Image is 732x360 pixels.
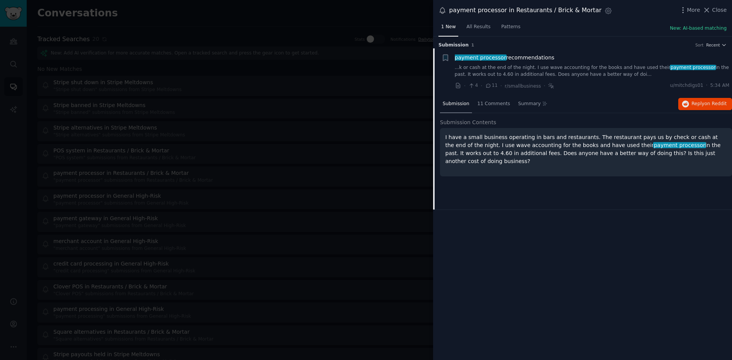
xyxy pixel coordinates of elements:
a: ...k or cash at the end of the night. I use wave accounting for the books and have used theirpaym... [455,64,730,78]
p: I have a small business operating in bars and restaurants. The restaurant pays us by check or cas... [445,133,727,165]
span: r/smallbusiness [505,83,541,89]
span: More [687,6,700,14]
a: 1 New [438,21,458,37]
button: Close [703,6,727,14]
span: · [500,82,502,90]
button: More [679,6,700,14]
div: Sort [695,42,704,48]
span: · [706,82,708,89]
span: payment processor [653,142,706,148]
span: 5:34 AM [710,82,729,89]
a: payment processorrecommendations [455,54,555,62]
span: Submission [443,101,469,107]
span: 1 [471,43,474,47]
span: 11 Comments [477,101,510,107]
span: · [464,82,466,90]
span: 4 [468,82,478,89]
span: · [544,82,545,90]
span: Summary [518,101,541,107]
span: · [481,82,482,90]
button: New: AI-based matching [670,25,727,32]
span: recommendations [455,54,555,62]
span: payment processor [670,65,716,70]
span: u/mitchdigs01 [670,82,703,89]
span: Patterns [501,24,520,30]
span: on Reddit [705,101,727,106]
button: Recent [706,42,727,48]
span: Close [712,6,727,14]
a: All Results [464,21,493,37]
span: Recent [706,42,720,48]
span: Submission [438,42,469,49]
span: Reply [692,101,727,107]
a: Patterns [499,21,523,37]
span: payment processor [454,54,507,61]
div: payment processor in Restaurants / Brick & Mortar [449,6,602,15]
button: Replyon Reddit [678,98,732,110]
span: 11 [485,82,498,89]
span: All Results [466,24,490,30]
span: Submission Contents [440,118,496,126]
span: 1 New [441,24,456,30]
